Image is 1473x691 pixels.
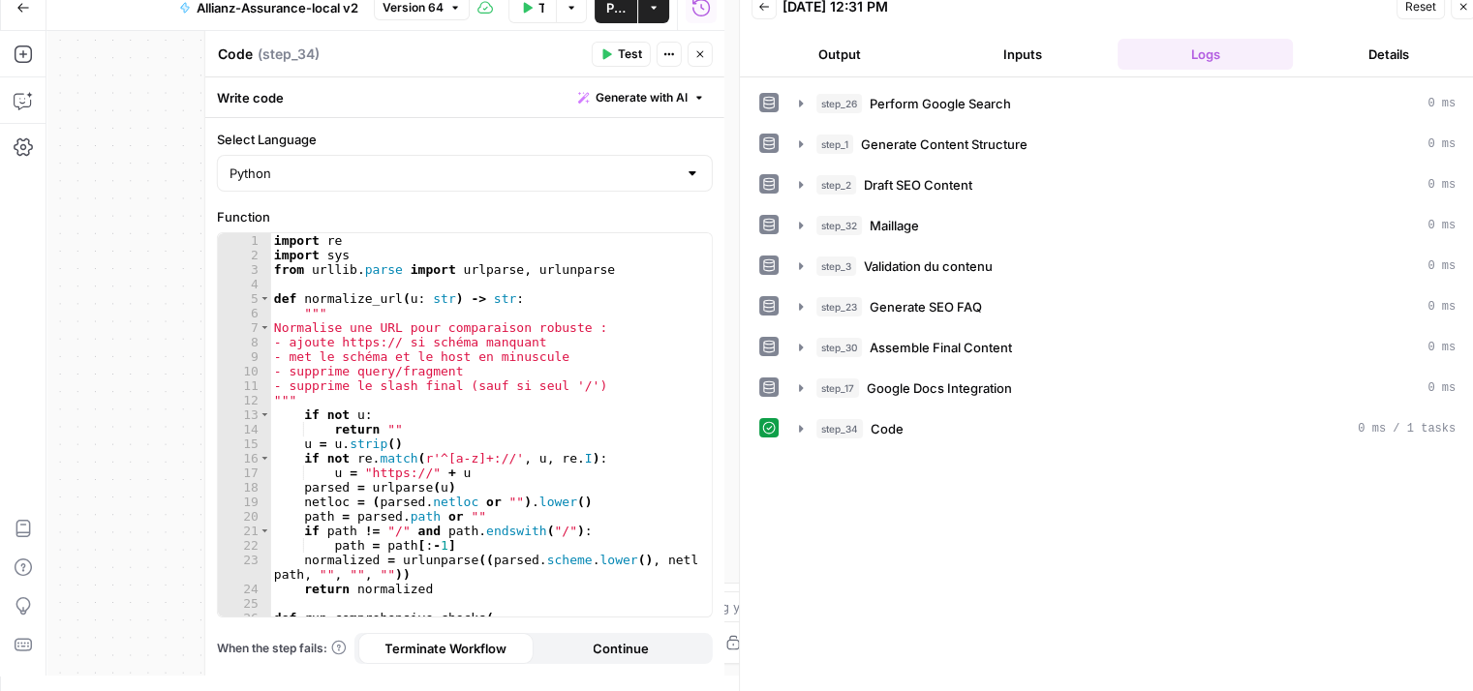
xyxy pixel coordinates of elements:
[534,633,709,664] button: Continue
[384,639,506,658] span: Terminate Workflow
[260,291,270,306] span: Toggle code folding, rows 5 through 24
[218,320,271,335] div: 7
[570,85,713,110] button: Generate with AI
[787,332,1467,363] button: 0 ms
[861,135,1028,154] span: Generate Content Structure
[787,169,1467,200] button: 0 ms
[618,45,642,63] span: Test
[1427,257,1456,275] span: 0 ms
[864,256,993,276] span: Validation du contenu
[593,639,649,658] span: Continue
[218,364,271,378] div: 10
[816,338,862,357] span: step_30
[787,291,1467,322] button: 0 ms
[218,233,271,248] div: 1
[217,130,713,149] label: Select Language
[218,393,271,407] div: 12
[218,407,271,422] div: 13
[787,88,1467,119] button: 0 ms
[787,129,1467,160] button: 0 ms
[260,451,270,466] span: Toggle code folding, rows 16 through 17
[218,436,271,451] div: 15
[871,419,904,438] span: Code
[870,338,1012,357] span: Assemble Final Content
[218,495,271,509] div: 19
[816,216,862,235] span: step_32
[935,39,1110,70] button: Inputs
[1427,135,1456,153] span: 0 ms
[218,596,271,611] div: 25
[218,553,271,582] div: 23
[867,378,1012,398] span: Google Docs Integration
[592,42,651,67] button: Test
[596,89,688,106] span: Generate with AI
[218,45,253,64] textarea: Code
[1427,95,1456,112] span: 0 ms
[218,451,271,466] div: 16
[864,175,972,195] span: Draft SEO Content
[787,210,1467,241] button: 0 ms
[787,373,1467,404] button: 0 ms
[258,45,320,64] span: ( step_34 )
[870,297,982,316] span: Generate SEO FAQ
[260,320,270,335] span: Toggle code folding, rows 7 through 12
[787,251,1467,282] button: 0 ms
[260,524,270,538] span: Toggle code folding, rows 21 through 22
[218,378,271,393] div: 11
[205,77,724,117] div: Write code
[218,335,271,349] div: 8
[1427,379,1456,397] span: 0 ms
[218,582,271,596] div: 24
[260,407,270,422] span: Toggle code folding, rows 13 through 14
[218,306,271,320] div: 6
[1427,176,1456,194] span: 0 ms
[787,413,1467,444] button: 0 ms / 1 tasks
[218,262,271,277] div: 3
[816,378,859,398] span: step_17
[1427,298,1456,315] span: 0 ms
[217,207,713,226] label: Function
[816,297,862,316] span: step_23
[1427,339,1456,356] span: 0 ms
[218,480,271,495] div: 18
[816,135,853,154] span: step_1
[218,509,271,524] div: 20
[218,422,271,436] div: 14
[218,611,271,625] div: 26
[870,216,919,235] span: Maillage
[752,39,927,70] button: Output
[218,349,271,364] div: 9
[218,538,271,553] div: 22
[1427,217,1456,234] span: 0 ms
[1358,420,1456,437] span: 0 ms / 1 tasks
[218,291,271,306] div: 5
[230,164,677,183] input: Python
[218,466,271,480] div: 17
[816,175,856,195] span: step_2
[1118,39,1293,70] button: Logs
[816,419,863,438] span: step_34
[870,94,1011,113] span: Perform Google Search
[217,640,347,657] a: When the step fails:
[816,256,856,276] span: step_3
[218,277,271,291] div: 4
[816,94,862,113] span: step_26
[218,524,271,538] div: 21
[218,248,271,262] div: 2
